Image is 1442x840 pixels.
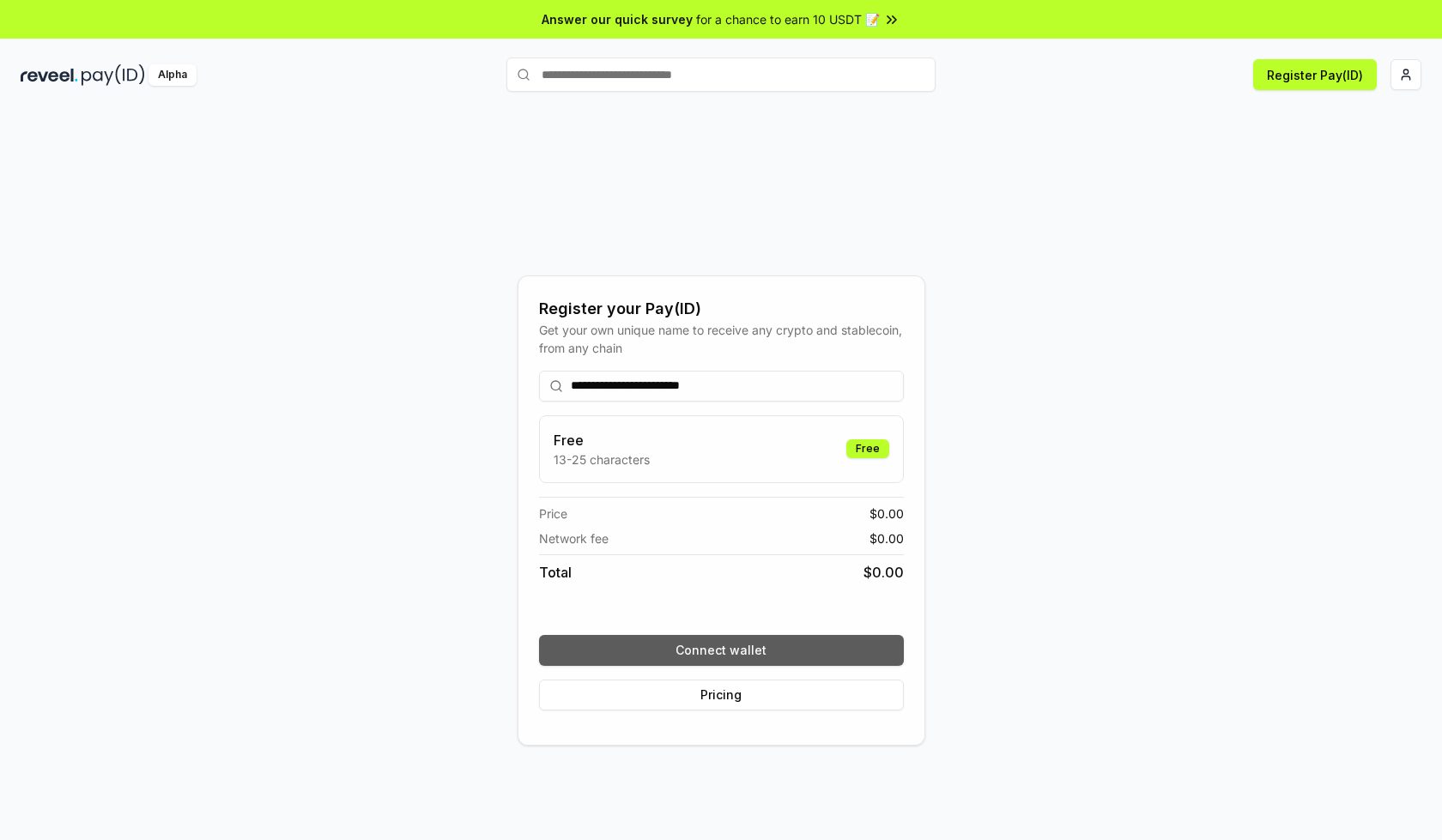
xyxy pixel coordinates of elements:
span: $ 0.00 [869,529,904,547]
span: $ 0.00 [863,562,904,583]
span: Total [539,562,572,583]
button: Register Pay(ID) [1253,59,1377,90]
span: Network fee [539,529,609,547]
img: reveel_dark [21,64,78,86]
span: $ 0.00 [869,505,904,523]
div: Get your own unique name to receive any crypto and stablecoin, from any chain [539,321,904,357]
p: 13-25 characters [554,450,650,468]
h3: Free [554,430,650,450]
button: Pricing [539,680,904,710]
div: Alpha [148,64,197,86]
span: Answer our quick survey [542,10,693,28]
div: Register your Pay(ID) [539,297,904,321]
img: pay_id [82,64,145,86]
span: for a chance to earn 10 USDT 📝 [696,10,880,28]
div: Free [846,439,889,458]
span: Price [539,505,567,523]
button: Connect wallet [539,635,904,666]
